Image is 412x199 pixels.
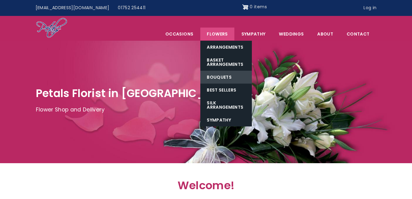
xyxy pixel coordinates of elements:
a: About [311,28,340,40]
a: Sympathy [235,28,272,40]
a: [EMAIL_ADDRESS][DOMAIN_NAME] [31,2,114,14]
a: Arrangements [200,41,252,54]
a: Bouquets [200,71,252,84]
a: Shopping cart 0 items [242,2,267,12]
a: Best Sellers [200,84,252,96]
a: Basket Arrangements [200,54,252,71]
a: Silk Arrangements [200,96,252,114]
a: Log in [359,2,381,14]
h2: Welcome! [73,179,340,195]
a: Flowers [200,28,234,40]
span: Petals Florist in [GEOGRAPHIC_DATA] [36,86,241,101]
span: Occasions [159,28,200,40]
p: Flower Shop and Delivery [36,105,376,115]
a: 01752 254411 [114,2,150,14]
a: Contact [340,28,376,40]
img: Home [36,17,67,39]
a: Sympathy [200,114,252,126]
img: Shopping cart [242,2,248,12]
span: Weddings [272,28,310,40]
span: 0 items [250,4,267,10]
